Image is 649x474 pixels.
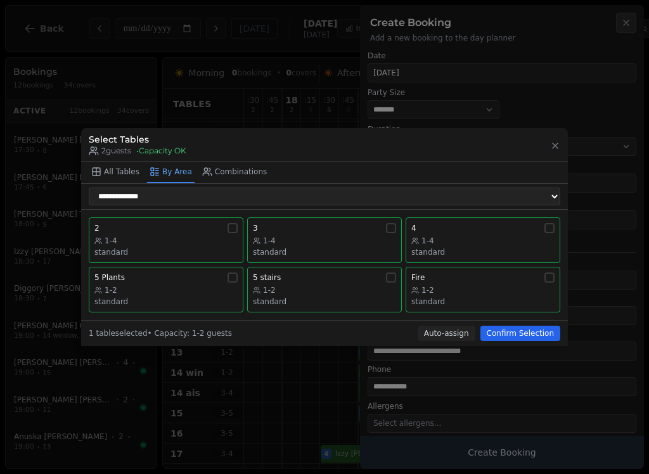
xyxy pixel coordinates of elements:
[105,285,117,295] span: 1-2
[411,223,416,233] span: 4
[89,329,232,338] span: 1 table selected • Capacity: 1-2 guests
[136,146,186,156] span: • Capacity OK
[89,217,243,263] button: 21-4standard
[411,297,555,307] div: standard
[263,236,276,246] span: 1-4
[94,272,125,283] span: 5 Plants
[406,267,560,312] button: Fire1-2standard
[200,162,270,183] button: Combinations
[411,272,425,283] span: Fire
[406,217,560,263] button: 41-4standard
[94,223,100,233] span: 2
[421,285,434,295] span: 1-2
[147,162,195,183] button: By Area
[247,267,402,312] button: 5 stairs1-2standard
[418,326,475,341] button: Auto-assign
[263,285,276,295] span: 1-2
[105,236,117,246] span: 1-4
[253,247,396,257] div: standard
[253,272,281,283] span: 5 stairs
[94,247,238,257] div: standard
[89,162,142,183] button: All Tables
[89,267,243,312] button: 5 Plants1-2standard
[421,236,434,246] span: 1-4
[253,297,396,307] div: standard
[89,146,131,156] span: 2 guests
[411,247,555,257] div: standard
[89,133,186,146] h3: Select Tables
[247,217,402,263] button: 31-4standard
[253,223,258,233] span: 3
[480,326,560,341] button: Confirm Selection
[94,297,238,307] div: standard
